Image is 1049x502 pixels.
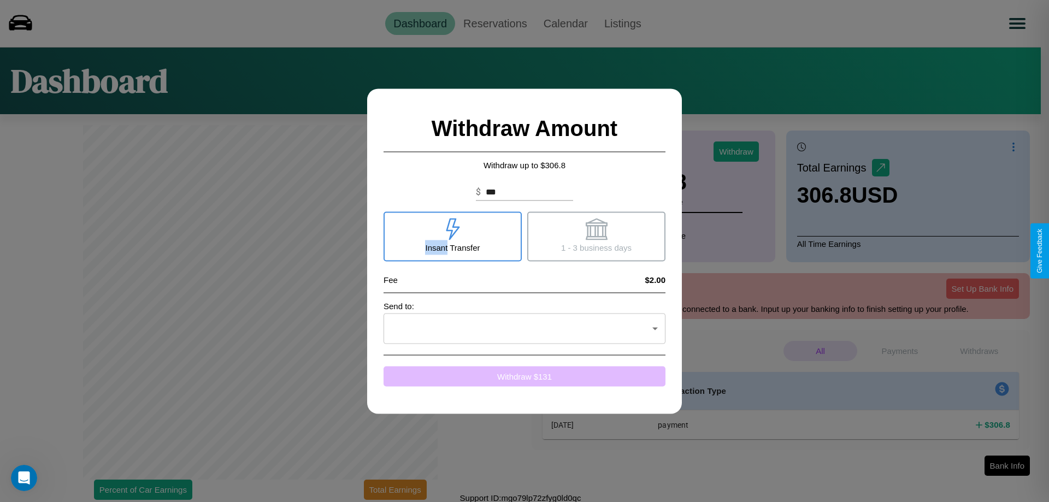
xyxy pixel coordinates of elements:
[11,465,37,491] iframe: Intercom live chat
[561,240,632,255] p: 1 - 3 business days
[476,185,481,198] p: $
[1036,229,1044,273] div: Give Feedback
[384,272,398,287] p: Fee
[384,157,665,172] p: Withdraw up to $ 306.8
[384,105,665,152] h2: Withdraw Amount
[645,275,665,284] h4: $2.00
[384,298,665,313] p: Send to:
[384,366,665,386] button: Withdraw $131
[425,240,480,255] p: Insant Transfer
